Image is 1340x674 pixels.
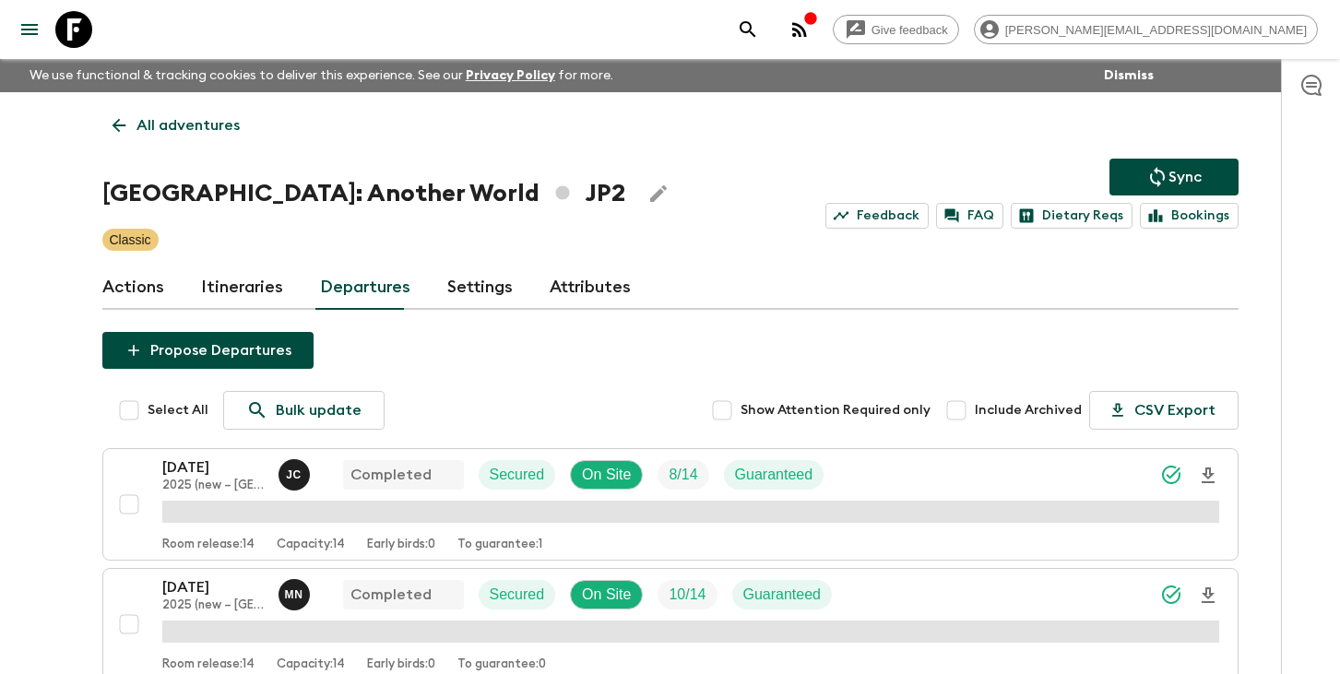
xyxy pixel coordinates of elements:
[582,464,631,486] p: On Site
[457,538,542,552] p: To guarantee: 1
[861,23,958,37] span: Give feedback
[136,114,240,136] p: All adventures
[1197,585,1219,607] svg: Download Onboarding
[162,576,264,598] p: [DATE]
[743,584,822,606] p: Guaranteed
[201,266,283,310] a: Itineraries
[148,401,208,420] span: Select All
[729,11,766,48] button: search adventures
[550,266,631,310] a: Attributes
[490,464,545,486] p: Secured
[582,584,631,606] p: On Site
[279,465,314,479] span: Juno Choi
[669,464,697,486] p: 8 / 14
[102,448,1239,561] button: [DATE]2025 (new – [GEOGRAPHIC_DATA])Juno ChoiCompletedSecuredOn SiteTrip FillGuaranteedRoom relea...
[367,538,435,552] p: Early birds: 0
[1160,584,1182,606] svg: Synced Successfully
[1140,203,1239,229] a: Bookings
[162,456,264,479] p: [DATE]
[658,580,717,609] div: Trip Fill
[1197,465,1219,487] svg: Download Onboarding
[11,11,48,48] button: menu
[320,266,410,310] a: Departures
[735,464,813,486] p: Guaranteed
[825,203,929,229] a: Feedback
[1109,159,1239,195] button: Sync adventure departures to the booking engine
[741,401,931,420] span: Show Attention Required only
[1011,203,1132,229] a: Dietary Reqs
[457,657,546,672] p: To guarantee: 0
[974,15,1318,44] div: [PERSON_NAME][EMAIL_ADDRESS][DOMAIN_NAME]
[669,584,706,606] p: 10 / 14
[367,657,435,672] p: Early birds: 0
[277,538,345,552] p: Capacity: 14
[1099,63,1158,89] button: Dismiss
[936,203,1003,229] a: FAQ
[276,399,362,421] p: Bulk update
[658,460,708,490] div: Trip Fill
[279,585,314,599] span: Maho Nagareda
[102,107,250,144] a: All adventures
[975,401,1082,420] span: Include Archived
[223,391,385,430] a: Bulk update
[277,657,345,672] p: Capacity: 14
[570,460,643,490] div: On Site
[22,59,621,92] p: We use functional & tracking cookies to deliver this experience. See our for more.
[350,584,432,606] p: Completed
[350,464,432,486] p: Completed
[466,69,555,82] a: Privacy Policy
[1160,464,1182,486] svg: Synced Successfully
[833,15,959,44] a: Give feedback
[162,657,255,672] p: Room release: 14
[110,231,151,249] p: Classic
[162,479,264,493] p: 2025 (new – [GEOGRAPHIC_DATA])
[490,584,545,606] p: Secured
[479,460,556,490] div: Secured
[102,175,625,212] h1: [GEOGRAPHIC_DATA]: Another World JP2
[995,23,1317,37] span: [PERSON_NAME][EMAIL_ADDRESS][DOMAIN_NAME]
[162,598,264,613] p: 2025 (new – [GEOGRAPHIC_DATA])
[570,580,643,609] div: On Site
[479,580,556,609] div: Secured
[102,332,314,369] button: Propose Departures
[447,266,513,310] a: Settings
[640,175,677,212] button: Edit Adventure Title
[162,538,255,552] p: Room release: 14
[102,266,164,310] a: Actions
[1168,166,1202,188] p: Sync
[1089,391,1239,430] button: CSV Export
